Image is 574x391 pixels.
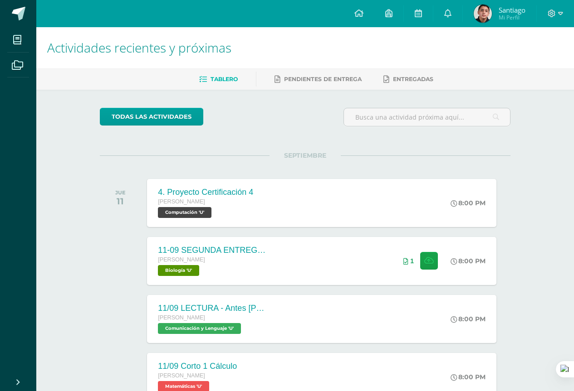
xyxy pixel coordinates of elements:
[474,5,492,23] img: b81a375a2ba29ccfbe84947ecc58dfa2.png
[451,199,486,207] div: 8:00 PM
[275,72,362,87] a: Pendientes de entrega
[451,373,486,381] div: 8:00 PM
[158,314,205,321] span: [PERSON_NAME]
[158,323,241,334] span: Comunicación y Lenguaje 'U'
[158,207,211,218] span: Computación 'U'
[158,265,199,276] span: Biología 'U'
[100,108,203,126] a: todas las Actividades
[499,14,525,21] span: Mi Perfil
[383,72,433,87] a: Entregadas
[451,257,486,265] div: 8:00 PM
[211,76,238,82] span: Tablero
[344,108,510,126] input: Busca una actividad próxima aquí...
[403,257,414,265] div: Archivos entregados
[270,151,341,159] span: SEPTIEMBRE
[158,372,205,379] span: [PERSON_NAME]
[158,198,205,205] span: [PERSON_NAME]
[158,256,205,263] span: [PERSON_NAME]
[115,189,126,196] div: JUE
[158,362,237,371] div: 11/09 Corto 1 Cálculo
[158,304,267,313] div: 11/09 LECTURA - Antes [PERSON_NAME]. [PERSON_NAME]. La descubridora del radio (Digital)
[284,76,362,82] span: Pendientes de entrega
[115,196,126,207] div: 11
[393,76,433,82] span: Entregadas
[410,257,414,265] span: 1
[499,5,525,14] span: Santiago
[158,188,253,197] div: 4. Proyecto Certificación 4
[158,246,267,255] div: 11-09 SEGUNDA ENTREGA DE GUÍA
[199,72,238,87] a: Tablero
[47,39,231,56] span: Actividades recientes y próximas
[451,315,486,323] div: 8:00 PM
